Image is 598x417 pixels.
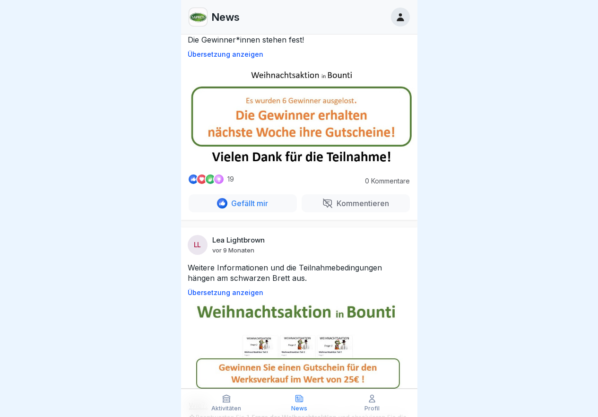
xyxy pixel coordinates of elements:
p: Die Gewinner*innen stehen fest! [188,35,411,45]
p: Übersetzung anzeigen [188,289,411,296]
p: Übersetzung anzeigen [188,51,411,58]
p: Lea Lightbrown [212,236,265,244]
img: Post Image [181,66,417,165]
p: Profil [364,405,380,412]
p: Aktivitäten [211,405,241,412]
p: News [211,11,240,23]
p: vor 9 Monaten [212,246,254,254]
p: 19 [227,175,234,183]
p: Gefällt mir [227,199,268,208]
img: kf7i1i887rzam0di2wc6oekd.png [189,8,207,26]
p: Kommentieren [333,199,389,208]
p: 0 Kommentare [358,177,410,185]
div: LL [188,235,208,255]
p: Weitere Informationen und die Teilnahmebedingungen hängen am schwarzen Brett aus. [188,262,411,283]
p: News [291,405,307,412]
